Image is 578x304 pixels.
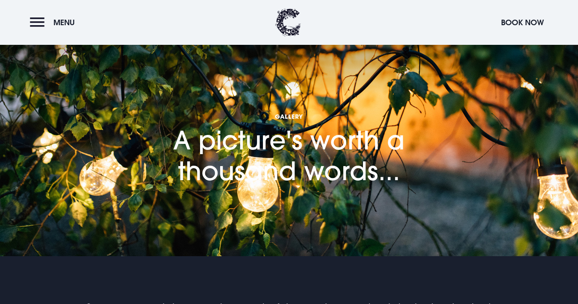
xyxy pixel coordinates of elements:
[30,13,79,32] button: Menu
[118,112,460,120] span: Gallery
[53,18,75,27] span: Menu
[118,74,460,186] h1: A picture's worth a thousand words...
[497,13,548,32] button: Book Now
[275,9,301,36] img: Clandeboye Lodge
